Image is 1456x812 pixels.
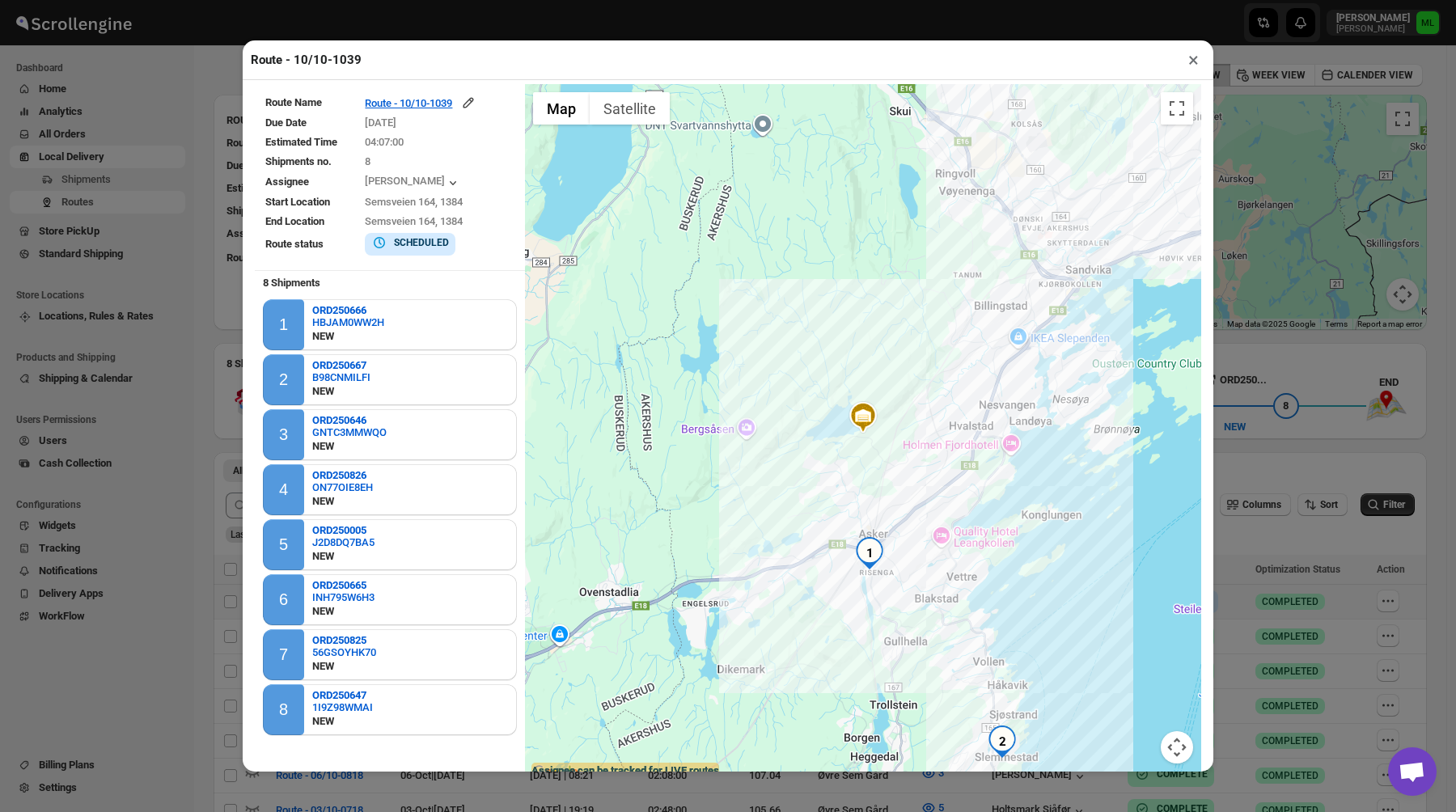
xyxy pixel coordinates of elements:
[1161,92,1193,125] button: Toggle fullscreen view
[312,579,366,591] b: ORD250665
[365,196,463,208] span: Semsveien 164, 1384
[312,481,373,493] button: ON77OIE8EH
[312,359,370,371] button: ORD250667
[265,96,322,108] span: Route Name
[265,238,324,250] span: Route status
[312,469,373,481] button: ORD250826
[312,658,376,675] div: NEW
[312,304,384,316] button: ORD250666
[533,92,590,125] button: Show street map
[312,591,375,603] button: INH795W6H3
[265,136,337,148] span: Estimated Time
[255,269,328,297] b: 8 Shipments
[1182,49,1205,71] button: ×
[312,603,375,620] div: NEW
[265,116,307,129] span: Due Date
[986,725,1018,758] div: 2
[365,155,370,167] span: 8
[312,438,387,455] div: NEW
[312,634,366,646] b: ORD250825
[265,176,309,188] span: Assignee
[365,136,404,148] span: 04:07:00
[312,634,376,646] button: ORD250825
[529,762,582,783] img: Google
[365,116,396,129] span: [DATE]
[279,535,288,554] div: 5
[279,315,288,334] div: 1
[279,645,288,664] div: 7
[312,689,373,701] button: ORD250647
[265,155,332,167] span: Shipments no.
[312,713,373,730] div: NEW
[312,524,366,536] b: ORD250005
[312,689,366,701] b: ORD250647
[265,215,324,227] span: End Location
[312,414,366,426] b: ORD250646
[853,537,886,569] div: 1
[922,772,992,783] button: Keyboard shortcuts
[365,175,461,191] button: [PERSON_NAME]
[312,316,384,328] button: HBJAM0WW2H
[312,579,375,591] button: ORD250665
[265,196,330,208] span: Start Location
[312,414,387,426] button: ORD250646
[312,383,370,400] div: NEW
[590,92,670,125] button: Show satellite imagery
[312,524,375,536] button: ORD250005
[312,371,370,383] button: B98CNMILFI
[312,646,376,658] button: 56GSOYHK70
[312,328,384,345] div: NEW
[365,215,463,227] span: Semsveien 164, 1384
[279,480,288,499] div: 4
[365,95,476,111] button: Route - 10/10-1039
[312,493,373,510] div: NEW
[312,469,366,481] b: ORD250826
[312,701,373,713] button: 1I9Z98WMAI
[312,426,387,438] button: GNTC3MMWQO
[1388,747,1437,796] div: Open chat
[394,237,449,248] b: SCHEDULED
[312,536,375,548] button: J2D8DQ7BA5
[1161,731,1193,763] button: Map camera controls
[279,425,288,444] div: 3
[312,304,366,316] b: ORD250666
[529,762,582,783] a: Open this area in Google Maps (opens a new window)
[312,548,375,565] div: NEW
[279,370,288,389] div: 2
[531,763,719,779] label: Assignee can be tracked for LIVE routes
[251,52,362,68] h2: Route - 10/10-1039
[312,359,366,371] b: ORD250667
[279,590,288,609] div: 6
[279,700,288,719] div: 8
[371,235,449,251] button: SCHEDULED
